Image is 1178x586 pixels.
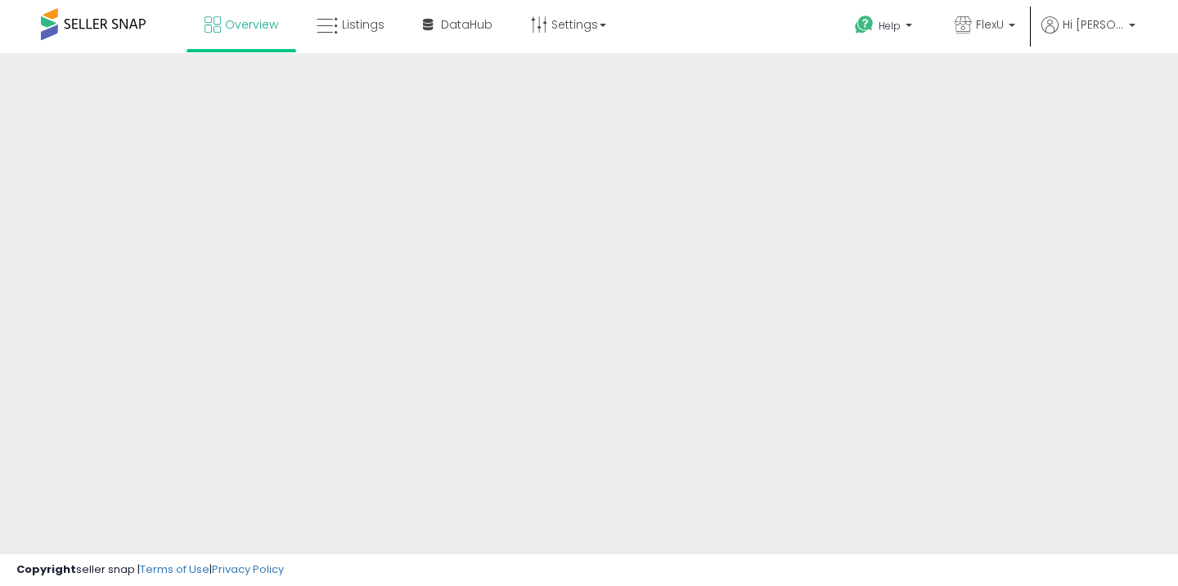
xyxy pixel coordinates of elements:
[976,16,1004,33] span: FlexU
[842,2,928,53] a: Help
[1063,16,1124,33] span: Hi [PERSON_NAME]
[854,15,875,35] i: Get Help
[225,16,278,33] span: Overview
[16,562,284,578] div: seller snap | |
[879,19,901,33] span: Help
[140,561,209,577] a: Terms of Use
[1041,16,1135,53] a: Hi [PERSON_NAME]
[212,561,284,577] a: Privacy Policy
[342,16,384,33] span: Listings
[16,561,76,577] strong: Copyright
[441,16,492,33] span: DataHub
